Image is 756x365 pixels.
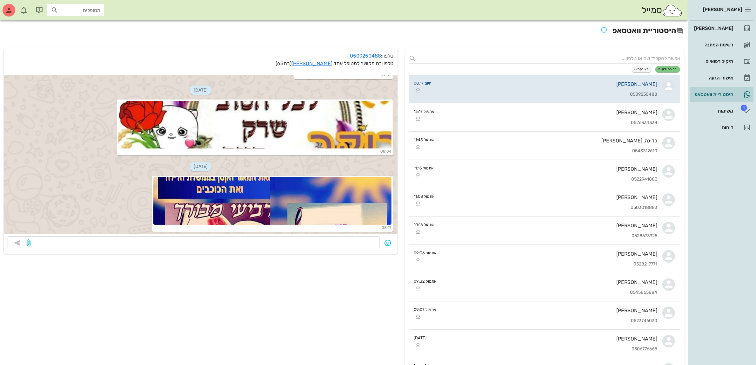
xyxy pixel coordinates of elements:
[276,60,292,66] span: (בת )
[690,103,753,119] a: תגמשימות
[414,108,435,114] small: אתמול 15:17
[442,262,658,267] div: 0528217771
[153,225,391,231] small: 08:17
[419,53,680,64] input: אפשר להקליד שם או טלפון...
[655,66,680,72] button: כל ההודעות
[693,59,733,64] div: תיקים רפואיים
[690,70,753,86] a: אישורי הגעה
[437,92,658,97] div: 0509250488
[414,250,437,256] small: אתמול 09:36
[632,66,652,72] button: לא נקראו
[414,193,435,199] small: אתמול 11:08
[741,105,747,111] span: תג
[292,60,333,66] a: [PERSON_NAME]
[118,148,391,154] small: 08:04
[690,21,753,36] a: [PERSON_NAME]
[693,26,733,31] div: [PERSON_NAME]
[642,3,683,17] div: סמייל
[440,120,658,126] div: 0526334338
[414,222,435,228] small: אתמול 10:16
[703,7,742,12] span: [PERSON_NAME]
[190,162,211,171] span: [DATE]
[414,278,437,284] small: אתמול 09:32
[439,177,658,182] div: 0522941883
[8,60,394,67] p: טלפון זה מקושר למטופל אחד:
[440,148,658,154] div: 0543312610
[442,279,658,285] div: [PERSON_NAME]
[693,92,733,97] div: היסטוריית וואטסאפ
[432,347,658,352] div: 0506776668
[635,67,649,71] span: לא נקראו
[658,67,677,71] span: כל ההודעות
[442,318,658,324] div: 0523746030
[440,205,658,210] div: 0503018883
[350,53,381,59] a: 0509250488
[414,137,435,143] small: אתמול 11:45
[19,5,23,9] span: תג
[440,223,658,229] div: [PERSON_NAME]
[432,336,658,342] div: [PERSON_NAME]
[414,306,437,313] small: אתמול 09:07
[414,80,432,86] small: היום 08:17
[690,87,753,102] a: היסטוריית וואטסאפ
[440,194,658,200] div: [PERSON_NAME]
[4,24,684,38] h2: היסטוריית וואטסאפ
[442,307,658,313] div: [PERSON_NAME]
[690,37,753,52] a: רשימת המתנה
[693,42,733,47] div: רשימת המתנה
[439,166,658,172] div: [PERSON_NAME]
[690,54,753,69] a: תיקים רפואיים
[437,81,658,87] div: [PERSON_NAME]
[442,290,658,295] div: 0545865884
[440,109,658,115] div: [PERSON_NAME]
[278,60,284,66] span: 65
[690,120,753,135] a: דוחות
[662,4,683,17] img: SmileCloud logo
[414,165,434,171] small: אתמול 11:15
[693,108,733,114] div: משימות
[442,251,658,257] div: [PERSON_NAME]
[693,75,733,80] div: אישורי הגעה
[440,233,658,239] div: 0528573925
[296,72,391,78] small: 09:02
[414,335,427,341] small: [DATE]
[440,138,658,144] div: כדיגה, [PERSON_NAME]
[8,52,394,60] p: טלפון:
[190,86,211,95] span: [DATE]
[693,125,733,130] div: דוחות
